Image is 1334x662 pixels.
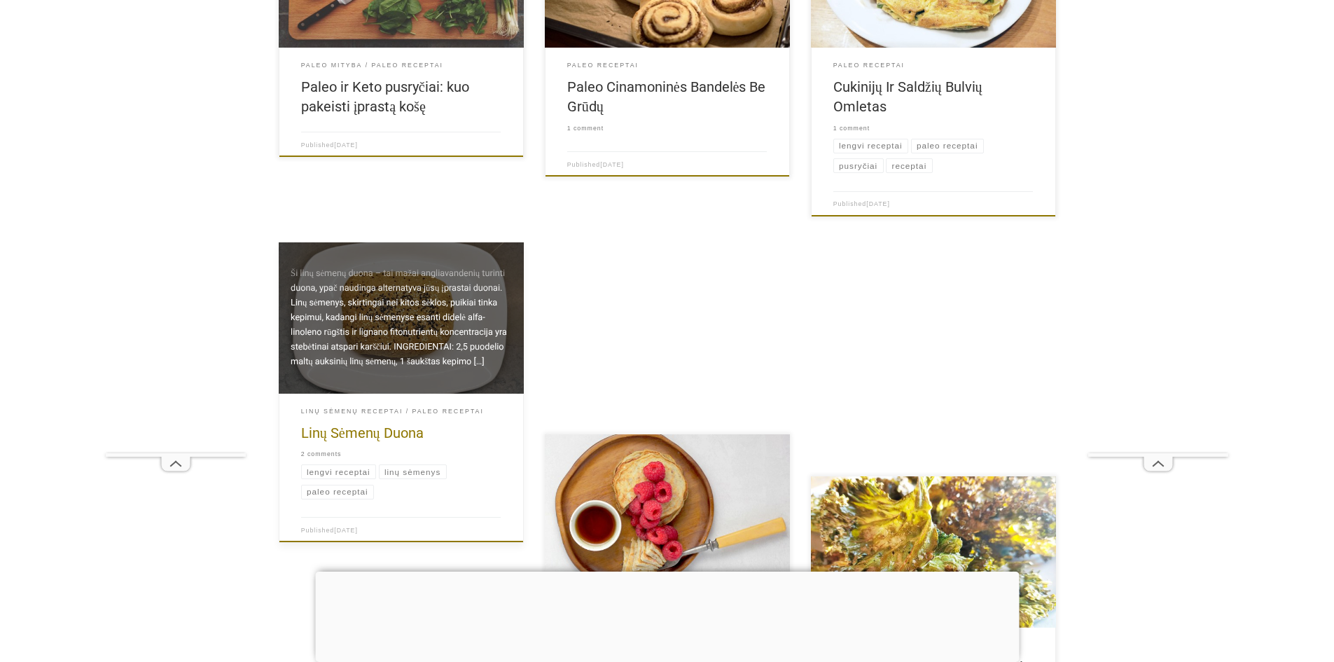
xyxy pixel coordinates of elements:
a: receptai [886,158,932,173]
div: Published [562,160,630,170]
div: Published [296,140,363,151]
a: 1 comment [567,125,604,132]
a: [DATE] [334,527,358,534]
span: lengvi receptai [307,467,370,476]
a: 2 comments [301,450,342,457]
a: paleo receptai [911,139,984,153]
span: paleo receptai [917,141,978,150]
span: linų sėmenys [384,467,440,476]
iframe: Advertisement [1088,33,1228,453]
div: Published [296,525,363,536]
a: Paleo receptai [372,58,443,73]
iframe: Advertisement [545,252,790,427]
a: [DATE] [600,161,624,168]
a: lengvi receptai [301,464,376,479]
span: Paleo mityba [301,62,363,69]
a: Paleo receptai [833,58,905,73]
span: receptai [892,161,927,170]
a: pusryčiai [833,158,884,173]
iframe: Advertisement [315,572,1019,658]
a: [DATE] [334,142,358,149]
a: Paleo receptai [412,404,484,419]
iframe: Advertisement [811,252,1056,448]
span: Paleo receptai [412,408,484,415]
span: Linų sėmenų receptai [301,408,403,415]
span: Paleo receptai [833,62,905,69]
a: [DATE] [866,200,890,207]
span: pusryčiai [839,161,877,170]
a: Paleo ir Keto pusryčiai: kuo pakeisti įprastą košę [301,78,469,115]
span: lengvi receptai [839,141,903,150]
a: Paleo receptai [567,58,639,73]
a: paleo receptai [301,485,374,499]
a: linų sėmenys [379,464,447,479]
a: Linų sėmenų receptai [301,404,403,419]
iframe: Advertisement [106,33,246,453]
a: Paleo Cinamoninės Bandelės Be Grūdų [567,78,766,115]
div: Published [828,199,896,209]
span: paleo receptai [307,487,368,496]
span: Paleo receptai [372,62,443,69]
a: 1 comment [833,125,870,132]
a: lengvi receptai [833,139,908,153]
a: Paleo mityba [301,58,363,73]
a: Cukinijų Ir Saldžių Bulvių Omletas [833,78,982,115]
a: Linų Sėmenų Duona [301,425,424,441]
span: Paleo receptai [567,62,639,69]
